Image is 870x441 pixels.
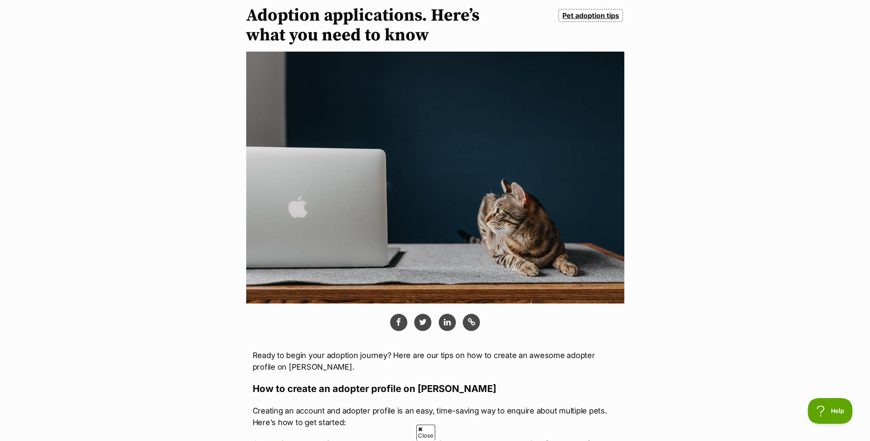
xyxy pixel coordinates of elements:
[463,314,480,331] button: Copy link
[253,405,618,428] p: Creating an account and adopter profile is an easy, time-saving way to enquire about multiple pet...
[808,398,853,424] iframe: Help Scout Beacon - Open
[253,349,618,373] p: Ready to begin your adoption journey? Here are our tips on how to create an awesome adopter profi...
[559,9,623,22] a: Pet adoption tips
[439,314,456,331] a: Share via Linkedin
[414,314,431,331] a: Share via Twitter
[416,425,435,440] span: Close
[246,52,624,304] img: cxcdagfy2xmwaxywhomq.jpg
[246,6,492,45] h1: Adoption applications. Here’s what you need to know
[390,314,407,331] button: Share via facebook
[253,383,618,395] h3: How to create an adopter profile on [PERSON_NAME]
